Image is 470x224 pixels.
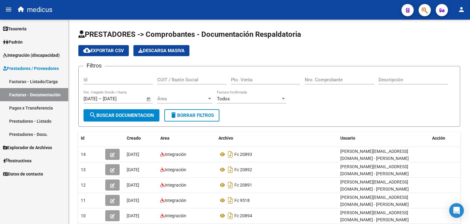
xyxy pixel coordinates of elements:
[3,39,23,45] span: Padrón
[127,167,139,172] span: [DATE]
[103,96,132,102] input: End date
[234,152,252,157] span: Fc 20893
[340,136,355,141] span: Usuario
[165,183,186,187] span: Integración
[127,213,139,218] span: [DATE]
[234,198,250,203] span: Fc 9518
[158,132,216,145] datatable-header-cell: Area
[218,136,233,141] span: Archivo
[164,109,219,122] button: Borrar Filtros
[81,213,86,218] span: 10
[449,203,464,218] div: Open Intercom Messenger
[3,65,59,72] span: Prestadores / Proveedores
[226,180,234,190] i: Descargar documento
[157,96,207,102] span: Área
[3,157,32,164] span: Instructivos
[5,6,12,13] mat-icon: menu
[78,45,129,56] button: Exportar CSV
[226,165,234,175] i: Descargar documento
[127,183,139,187] span: [DATE]
[340,180,409,191] span: [PERSON_NAME][EMAIL_ADDRESS][DOMAIN_NAME] - [PERSON_NAME]
[3,144,52,151] span: Explorador de Archivos
[165,213,186,218] span: Integración
[234,213,252,218] span: Fc 20894
[430,132,460,145] datatable-header-cell: Acción
[226,211,234,221] i: Descargar documento
[170,113,214,118] span: Borrar Filtros
[84,61,105,70] h3: Filtros
[234,167,252,172] span: Fc 20892
[458,6,465,13] mat-icon: person
[432,136,445,141] span: Acción
[340,195,409,207] span: [PERSON_NAME][EMAIL_ADDRESS][DOMAIN_NAME] - [PERSON_NAME]
[81,183,86,187] span: 12
[78,30,301,39] span: PRESTADORES -> Comprobantes - Documentación Respaldatoria
[217,96,230,102] span: Todos
[81,198,86,203] span: 11
[3,25,27,32] span: Tesorería
[81,152,86,157] span: 14
[83,48,124,53] span: Exportar CSV
[160,136,170,141] span: Area
[165,198,186,203] span: Integración
[3,52,60,59] span: Integración (discapacidad)
[89,111,96,119] mat-icon: search
[226,149,234,159] i: Descargar documento
[165,167,186,172] span: Integración
[27,3,52,17] span: medicus
[127,136,141,141] span: Creado
[340,149,409,161] span: [PERSON_NAME][EMAIL_ADDRESS][DOMAIN_NAME] - [PERSON_NAME]
[99,96,102,102] span: –
[84,96,97,102] input: Start date
[145,96,152,103] button: Open calendar
[226,195,234,205] i: Descargar documento
[133,45,189,56] app-download-masive: Descarga masiva de comprobantes (adjuntos)
[81,136,84,141] span: Id
[133,45,189,56] button: Descarga Masiva
[81,167,86,172] span: 13
[165,152,186,157] span: Integración
[78,132,103,145] datatable-header-cell: Id
[216,132,338,145] datatable-header-cell: Archivo
[127,198,139,203] span: [DATE]
[138,48,185,53] span: Descarga Masiva
[3,171,43,177] span: Datos de contacto
[89,113,154,118] span: Buscar Documentacion
[170,111,177,119] mat-icon: delete
[127,152,139,157] span: [DATE]
[124,132,158,145] datatable-header-cell: Creado
[83,47,91,54] mat-icon: cloud_download
[234,183,252,187] span: Fc 20891
[340,210,409,222] span: [PERSON_NAME][EMAIL_ADDRESS][DOMAIN_NAME] - [PERSON_NAME]
[338,132,430,145] datatable-header-cell: Usuario
[340,164,409,176] span: [PERSON_NAME][EMAIL_ADDRESS][DOMAIN_NAME] - [PERSON_NAME]
[84,109,159,122] button: Buscar Documentacion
